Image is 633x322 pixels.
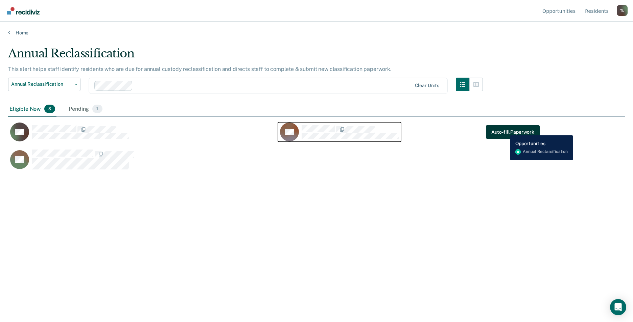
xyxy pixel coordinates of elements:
[67,102,103,117] div: Pending1
[11,81,72,87] span: Annual Reclassification
[617,5,628,16] div: T L
[8,47,483,66] div: Annual Reclassification
[278,122,548,149] div: CaseloadOpportunityCell-00667395
[8,149,278,176] div: CaseloadOpportunityCell-00589685
[486,125,540,139] a: Navigate to form link
[8,102,56,117] div: Eligible Now3
[610,299,626,315] div: Open Intercom Messenger
[92,105,102,113] span: 1
[7,7,40,15] img: Recidiviz
[415,83,440,88] div: Clear units
[8,66,392,72] p: This alert helps staff identify residents who are due for annual custody reclassification and dir...
[486,125,540,139] button: Auto-fill Paperwork
[617,5,628,16] button: Profile dropdown button
[44,105,55,113] span: 3
[8,30,625,36] a: Home
[8,122,278,149] div: CaseloadOpportunityCell-00375276
[8,78,80,91] button: Annual Reclassification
